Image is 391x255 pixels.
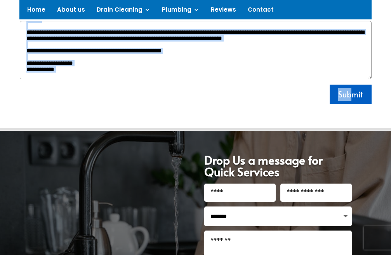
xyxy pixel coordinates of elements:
button: Submit [330,85,372,104]
a: Contact [248,7,274,16]
a: About us [57,7,85,16]
a: Home [27,7,45,16]
a: Reviews [211,7,236,16]
a: Plumbing [162,7,199,16]
a: Drain Cleaning [97,7,150,16]
h1: Drop Us a message for Quick Services [204,154,352,184]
